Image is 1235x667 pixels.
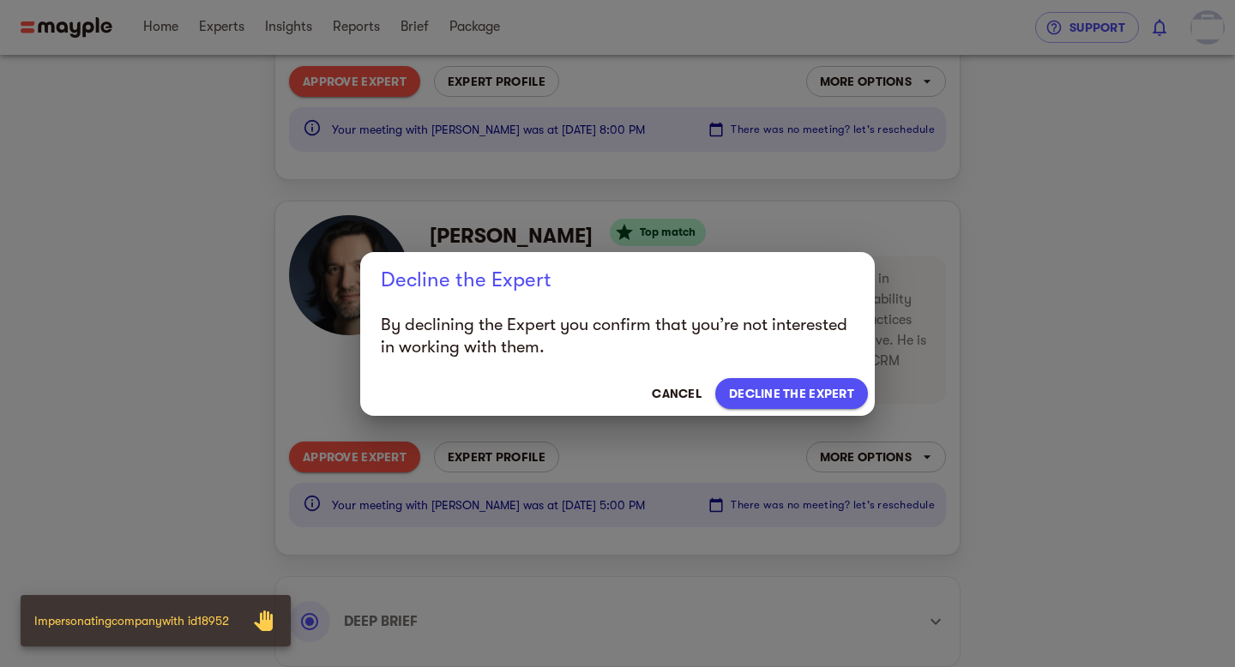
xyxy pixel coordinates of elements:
[381,314,854,358] h6: By declining the Expert you confirm that you’re not interested in working with them.
[729,383,854,404] span: Decline the expert
[34,614,229,628] span: Impersonating company with id 18952
[715,378,868,409] button: Decline the expert
[645,378,708,409] button: Cancel
[243,600,284,641] span: Stop Impersonation
[381,266,854,293] h5: Decline the Expert
[652,383,702,404] span: Cancel
[243,600,284,641] button: Close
